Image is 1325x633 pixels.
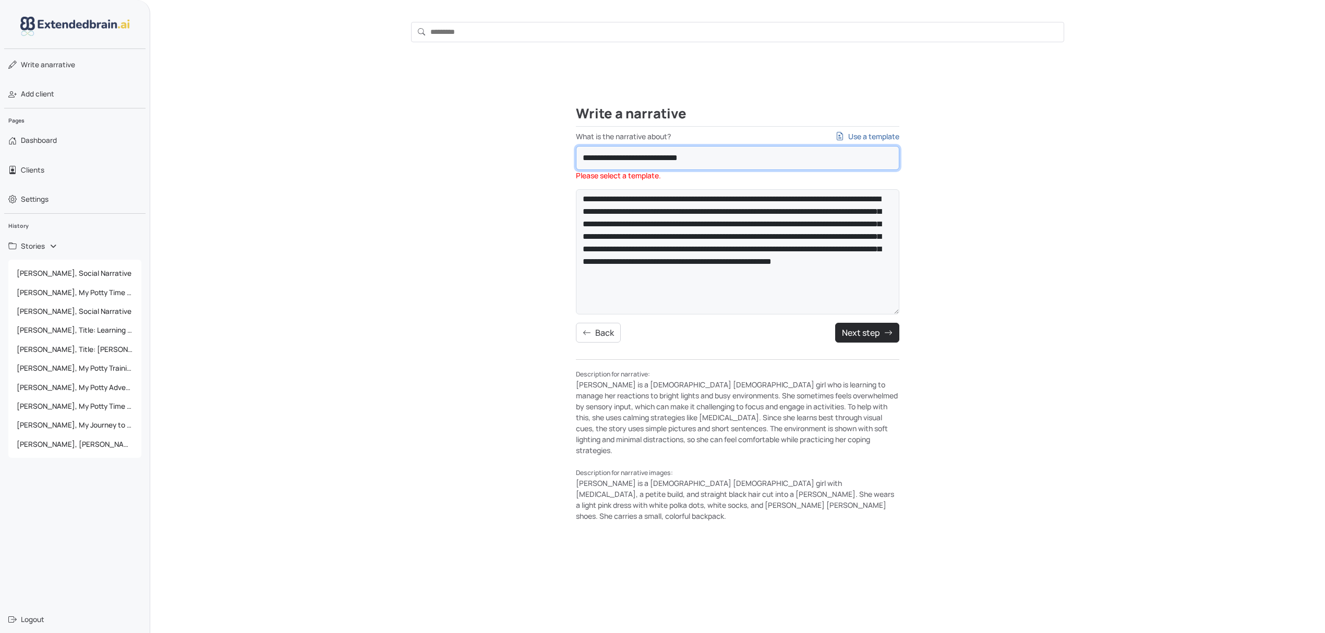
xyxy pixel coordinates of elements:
[8,359,141,378] a: [PERSON_NAME], My Potty Training Adventure
[576,468,673,477] small: Description for narrative images:
[8,340,141,359] a: [PERSON_NAME], Title: [PERSON_NAME]'s Change of Plans
[21,135,57,145] span: Dashboard
[20,17,130,36] img: logo
[576,131,899,142] label: What is the narrative about?
[21,59,75,70] span: narrative
[21,60,45,69] span: Write a
[13,435,137,454] span: [PERSON_NAME], [PERSON_NAME]'s Haircut Adventure at [PERSON_NAME]
[21,614,44,625] span: Logout
[8,321,141,339] a: [PERSON_NAME], Title: Learning to Use the Potty
[13,264,137,283] span: [PERSON_NAME], Social Narrative
[576,170,899,181] div: Please select a template.
[8,264,141,283] a: [PERSON_NAME], Social Narrative
[8,378,141,397] a: [PERSON_NAME], My Potty Adventure
[576,370,650,379] small: Description for narrative:
[21,241,45,251] span: Stories
[8,302,141,321] a: [PERSON_NAME], Social Narrative
[836,131,899,142] a: Use a template
[21,165,44,175] span: Clients
[21,194,49,204] span: Settings
[13,416,137,434] span: [PERSON_NAME], My Journey to Getting a [MEDICAL_DATA]
[576,323,621,343] button: Back
[835,323,899,343] button: Next step
[576,368,899,456] div: [PERSON_NAME] is a [DEMOGRAPHIC_DATA] [DEMOGRAPHIC_DATA] girl who is learning to manage her react...
[13,397,137,416] span: [PERSON_NAME], My Potty Time Story
[13,378,137,397] span: [PERSON_NAME], My Potty Adventure
[13,302,137,321] span: [PERSON_NAME], Social Narrative
[576,467,899,521] div: [PERSON_NAME] is a [DEMOGRAPHIC_DATA] [DEMOGRAPHIC_DATA] girl with [MEDICAL_DATA], a petite build...
[13,359,137,378] span: [PERSON_NAME], My Potty Training Adventure
[8,283,141,302] a: [PERSON_NAME], My Potty Time Adventure
[8,416,141,434] a: [PERSON_NAME], My Journey to Getting a [MEDICAL_DATA]
[8,435,141,454] a: [PERSON_NAME], [PERSON_NAME]'s Haircut Adventure at [PERSON_NAME]
[8,397,141,416] a: [PERSON_NAME], My Potty Time Story
[576,106,899,127] h2: Write a narrative
[21,89,54,99] span: Add client
[13,340,137,359] span: [PERSON_NAME], Title: [PERSON_NAME]'s Change of Plans
[13,321,137,339] span: [PERSON_NAME], Title: Learning to Use the Potty
[13,283,137,302] span: [PERSON_NAME], My Potty Time Adventure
